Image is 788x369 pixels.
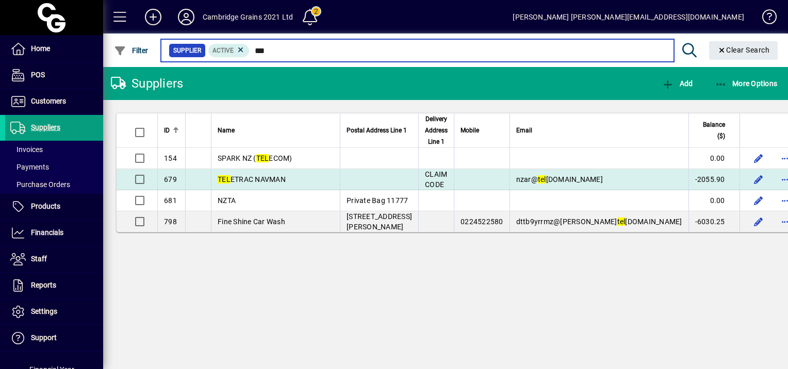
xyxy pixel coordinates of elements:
[516,125,682,136] div: Email
[31,44,50,53] span: Home
[5,62,103,88] a: POS
[425,113,448,147] span: Delivery Address Line 1
[203,9,293,25] div: Cambridge Grains 2021 Ltd
[31,71,45,79] span: POS
[5,246,103,272] a: Staff
[347,125,407,136] span: Postal Address Line 1
[114,46,149,55] span: Filter
[347,196,408,205] span: Private Bag 11777
[461,125,479,136] span: Mobile
[688,169,740,190] td: -2055.90
[31,281,56,289] span: Reports
[5,325,103,351] a: Support
[688,190,740,211] td: 0.00
[425,170,447,189] span: CLAIM CODE
[695,119,725,142] span: Balance ($)
[212,47,234,54] span: Active
[256,154,269,162] em: TEL
[712,74,780,93] button: More Options
[695,119,734,142] div: Balance ($)
[170,8,203,26] button: Profile
[688,148,740,169] td: 0.00
[111,75,183,92] div: Suppliers
[31,228,63,237] span: Financials
[31,307,57,315] span: Settings
[164,217,177,226] span: 798
[659,74,695,93] button: Add
[137,8,170,26] button: Add
[218,175,231,183] em: TEL
[709,41,778,60] button: Clear
[750,171,767,188] button: Edit
[617,217,626,226] em: tel
[218,125,235,136] span: Name
[111,41,151,60] button: Filter
[218,154,292,162] span: SPARK NZ ( ECOM)
[461,125,503,136] div: Mobile
[218,196,236,205] span: NZTA
[31,333,57,342] span: Support
[31,97,66,105] span: Customers
[164,125,170,136] span: ID
[5,158,103,176] a: Payments
[208,44,250,57] mat-chip: Activation Status: Active
[538,175,546,183] em: tel
[516,175,603,183] span: nzar@ [DOMAIN_NAME]
[513,9,744,25] div: [PERSON_NAME] [PERSON_NAME][EMAIL_ADDRESS][DOMAIN_NAME]
[164,196,177,205] span: 681
[10,163,49,171] span: Payments
[750,213,767,230] button: Edit
[662,79,693,88] span: Add
[5,141,103,158] a: Invoices
[516,125,532,136] span: Email
[5,36,103,62] a: Home
[164,154,177,162] span: 154
[10,180,70,189] span: Purchase Orders
[461,217,503,226] span: 0224522580
[218,125,334,136] div: Name
[173,45,201,56] span: Supplier
[31,255,47,263] span: Staff
[5,176,103,193] a: Purchase Orders
[5,220,103,246] a: Financials
[5,194,103,220] a: Products
[347,212,412,231] span: [STREET_ADDRESS][PERSON_NAME]
[10,145,43,154] span: Invoices
[750,192,767,209] button: Edit
[31,123,60,131] span: Suppliers
[164,125,179,136] div: ID
[5,299,103,325] a: Settings
[218,175,286,183] span: ETRAC NAVMAN
[5,89,103,114] a: Customers
[516,217,682,226] span: dttb9yrrmz@[PERSON_NAME] [DOMAIN_NAME]
[164,175,177,183] span: 679
[715,79,778,88] span: More Options
[754,2,775,36] a: Knowledge Base
[717,46,770,54] span: Clear Search
[218,217,285,226] span: Fine Shine Car Wash
[750,150,767,166] button: Edit
[688,211,740,232] td: -6030.25
[5,273,103,298] a: Reports
[31,202,60,210] span: Products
